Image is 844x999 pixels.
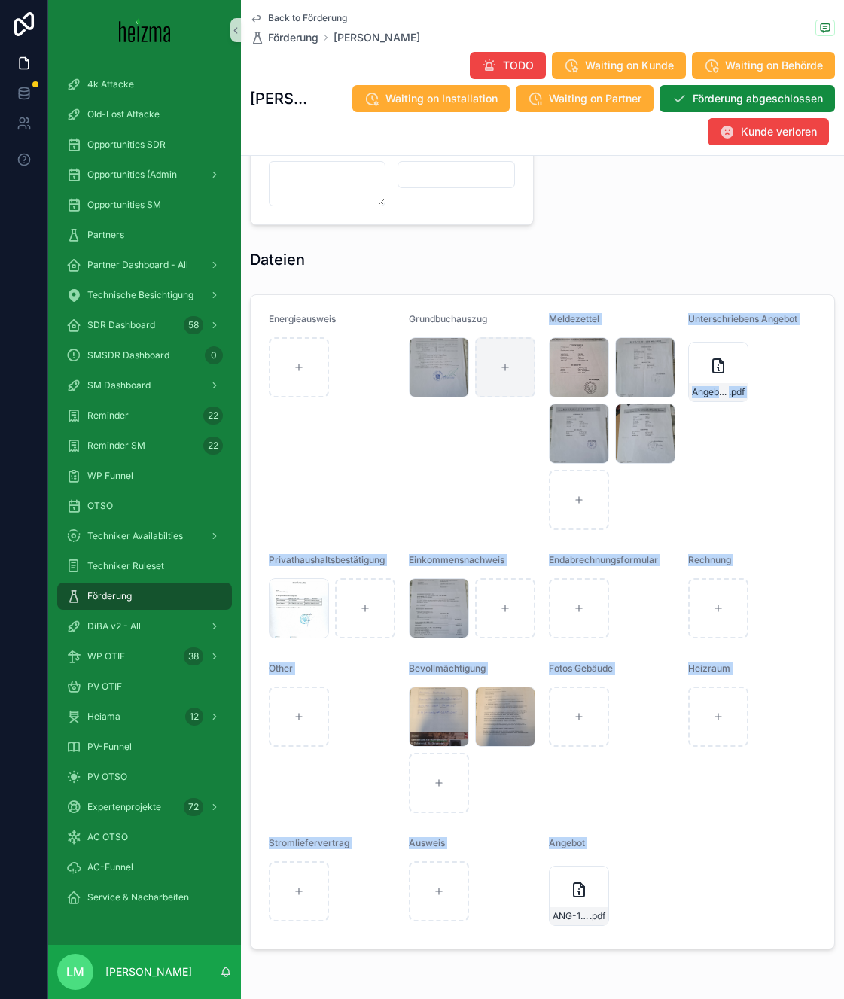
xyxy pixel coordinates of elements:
[57,553,232,580] a: Techniker Ruleset
[269,662,293,674] span: Other
[87,289,193,301] span: Technische Besichtigung
[57,522,232,550] a: Techniker Availabilties
[269,837,349,848] span: Stromliefervertrag
[57,763,232,790] a: PV OTSO
[409,313,487,324] span: Grundbuchauszug
[57,492,232,519] a: OTSO
[57,673,232,700] a: PV OTIF
[409,837,445,848] span: Ausweis
[57,221,232,248] a: Partners
[57,793,232,821] a: Expertenprojekte72
[729,386,745,398] span: .pdf
[334,30,420,45] a: [PERSON_NAME]
[250,12,347,24] a: Back to Förderung
[57,854,232,881] a: AC-Funnel
[57,733,232,760] a: PV-Funnel
[57,131,232,158] a: Opportunities SDR
[57,372,232,399] a: SM Dashboard
[409,662,486,674] span: Bevollmächtigung
[352,85,510,112] button: Waiting on Installation
[585,58,674,73] span: Waiting on Kunde
[553,910,590,922] span: ANG-12616-Hutter-2025-08-25
[57,583,232,610] a: Förderung
[87,169,177,181] span: Opportunities (Admin
[87,861,133,873] span: AC-Funnel
[57,312,232,339] a: SDR Dashboard58
[87,108,160,120] span: Old-Lost Attacke
[57,643,232,670] a: WP OTIF38
[57,161,232,188] a: Opportunities (Admin
[516,85,654,112] button: Waiting on Partner
[590,910,605,922] span: .pdf
[87,650,125,662] span: WP OTIF
[57,282,232,309] a: Technische Besichtigung
[503,58,534,73] span: TODO
[57,432,232,459] a: Reminder SM22
[692,386,729,398] span: Angebot_Hutter_final_SIG
[57,71,232,98] a: 4k Attacke
[87,319,155,331] span: SDR Dashboard
[87,379,151,391] span: SM Dashboard
[48,60,241,930] div: scrollable content
[57,884,232,911] a: Service & Nacharbeiten
[385,91,498,106] span: Waiting on Installation
[87,620,141,632] span: DiBA v2 - All
[549,837,585,848] span: Angebot
[184,798,203,816] div: 72
[87,229,124,241] span: Partners
[409,554,504,565] span: Einkommensnachweis
[87,349,169,361] span: SMSDR Dashboard
[87,771,127,783] span: PV OTSO
[87,801,161,813] span: Expertenprojekte
[184,316,203,334] div: 58
[184,647,203,665] div: 38
[552,52,686,79] button: Waiting on Kunde
[87,530,183,542] span: Techniker Availabilties
[57,101,232,128] a: Old-Lost Attacke
[87,500,113,512] span: OTSO
[268,30,318,45] span: Förderung
[57,251,232,279] a: Partner Dashboard - All
[470,52,546,79] button: TODO
[269,554,385,565] span: Privathaushaltsbestätigung
[87,891,189,903] span: Service & Nacharbeiten
[87,831,128,843] span: AC OTSO
[250,88,314,109] h1: [PERSON_NAME]
[203,407,223,425] div: 22
[87,410,129,422] span: Reminder
[185,708,203,726] div: 12
[119,18,171,42] img: App logo
[57,462,232,489] a: WP Funnel
[725,58,823,73] span: Waiting on Behörde
[203,437,223,455] div: 22
[205,346,223,364] div: 0
[688,313,797,324] span: Unterschriebens Angebot
[688,554,731,565] span: Rechnung
[87,560,164,572] span: Techniker Ruleset
[57,613,232,640] a: DiBA v2 - All
[692,52,835,79] button: Waiting on Behörde
[87,78,134,90] span: 4k Attacke
[87,139,166,151] span: Opportunities SDR
[741,124,817,139] span: Kunde verloren
[87,590,132,602] span: Förderung
[105,964,192,979] p: [PERSON_NAME]
[87,199,161,211] span: Opportunities SM
[87,470,133,482] span: WP Funnel
[250,249,305,270] h1: Dateien
[549,554,658,565] span: Endabrechnungsformular
[57,402,232,429] a: Reminder22
[87,681,122,693] span: PV OTIF
[57,703,232,730] a: Heiama12
[87,741,132,753] span: PV-Funnel
[549,91,641,106] span: Waiting on Partner
[269,313,336,324] span: Energieausweis
[57,824,232,851] a: AC OTSO
[87,440,145,452] span: Reminder SM
[688,662,730,674] span: Heizraum
[693,91,823,106] span: Förderung abgeschlossen
[708,118,829,145] button: Kunde verloren
[87,711,120,723] span: Heiama
[87,259,188,271] span: Partner Dashboard - All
